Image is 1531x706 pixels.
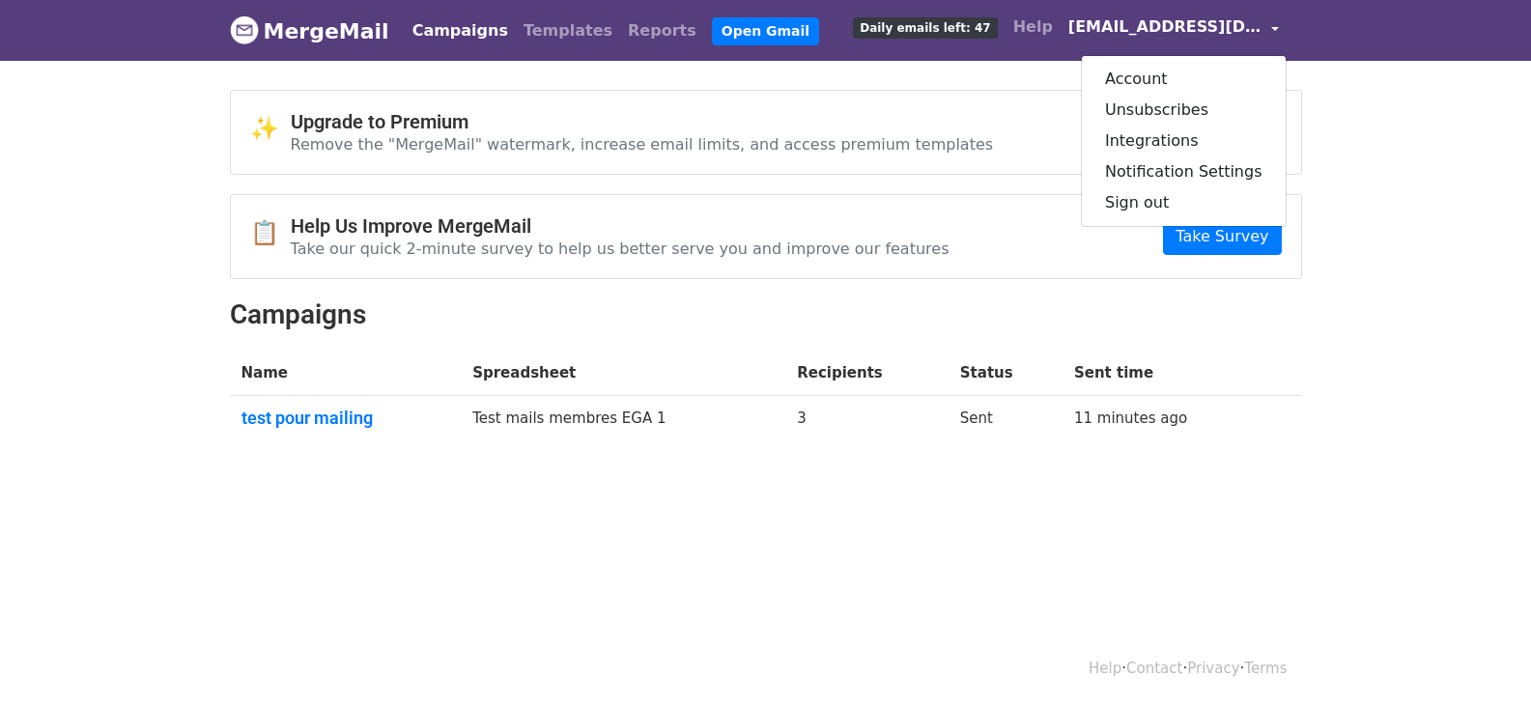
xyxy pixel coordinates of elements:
[1082,156,1286,187] a: Notification Settings
[1006,8,1061,46] a: Help
[1082,95,1286,126] a: Unsubscribes
[241,408,450,429] a: test pour mailing
[785,396,949,448] td: 3
[1126,660,1182,677] a: Contact
[230,351,462,396] th: Name
[1434,613,1531,706] div: Widget de chat
[1163,218,1281,255] a: Take Survey
[1244,660,1287,677] a: Terms
[1082,126,1286,156] a: Integrations
[712,17,819,45] a: Open Gmail
[1074,409,1187,427] a: 11 minutes ago
[250,219,291,247] span: 📋
[1082,187,1286,218] a: Sign out
[461,396,785,448] td: Test mails membres EGA 1
[845,8,1005,46] a: Daily emails left: 47
[405,12,516,50] a: Campaigns
[1082,64,1286,95] a: Account
[1089,660,1121,677] a: Help
[949,396,1063,448] td: Sent
[291,214,950,238] h4: Help Us Improve MergeMail
[1061,8,1287,53] a: [EMAIL_ADDRESS][DOMAIN_NAME]
[461,351,785,396] th: Spreadsheet
[230,15,259,44] img: MergeMail logo
[785,351,949,396] th: Recipients
[620,12,704,50] a: Reports
[516,12,620,50] a: Templates
[1063,351,1267,396] th: Sent time
[250,115,291,143] span: ✨
[230,11,389,51] a: MergeMail
[291,134,994,155] p: Remove the "MergeMail" watermark, increase email limits, and access premium templates
[291,239,950,259] p: Take our quick 2-minute survey to help us better serve you and improve our features
[291,110,994,133] h4: Upgrade to Premium
[1081,55,1287,227] div: [EMAIL_ADDRESS][DOMAIN_NAME]
[1434,613,1531,706] iframe: Chat Widget
[230,298,1302,331] h2: Campaigns
[1068,15,1262,39] span: [EMAIL_ADDRESS][DOMAIN_NAME]
[949,351,1063,396] th: Status
[853,17,997,39] span: Daily emails left: 47
[1187,660,1239,677] a: Privacy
